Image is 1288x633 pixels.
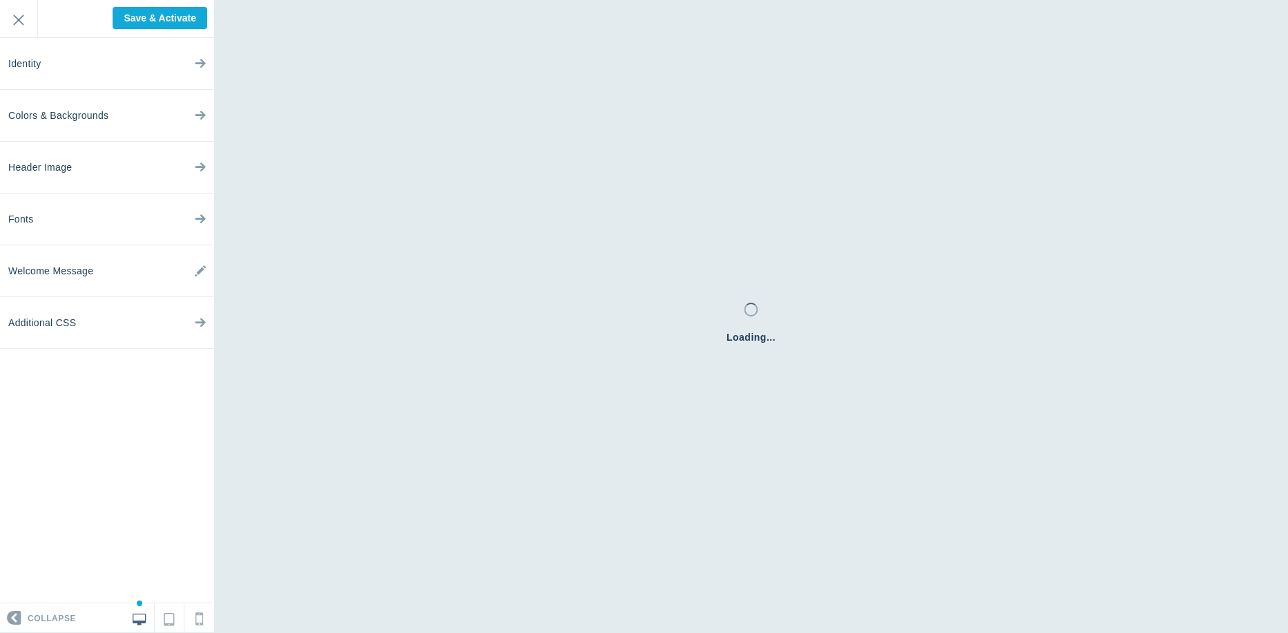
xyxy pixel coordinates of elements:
span: Header Image [8,142,72,193]
span: Fonts [8,193,34,245]
span: Welcome Message [8,245,93,297]
span: Identity [8,38,41,90]
span: Additional CSS [8,297,76,349]
input: Save & Activate [113,7,207,29]
span: Collapse [28,604,76,633]
span: Colors & Backgrounds [8,90,108,142]
span: Loading... [727,330,776,344]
